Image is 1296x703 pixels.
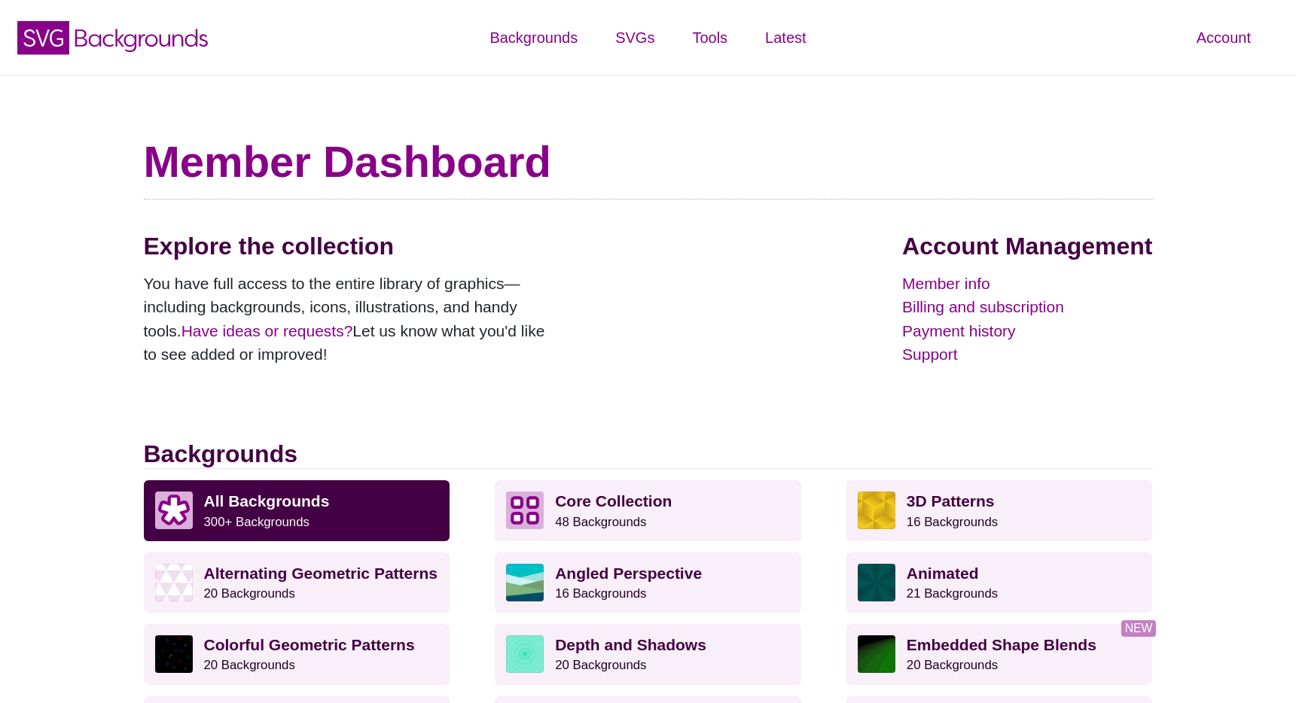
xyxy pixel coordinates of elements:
[902,342,1152,367] a: Support
[144,624,450,684] a: Colorful Geometric Patterns20 Backgrounds
[555,515,646,529] small: 48 Backgrounds
[1178,15,1270,60] a: Account
[858,635,895,673] img: green to black rings rippling away from corner
[144,480,450,540] a: All Backgrounds 300+ Backgrounds
[907,636,1096,653] strong: Embedded Shape Blends
[144,135,1153,188] h1: Member Dashboard
[673,15,746,60] a: Tools
[902,319,1152,343] a: Payment history
[204,492,330,510] strong: All Backgrounds
[555,565,702,582] strong: Angled Perspective
[204,658,295,672] small: 20 Backgrounds
[495,552,801,613] a: Angled Perspective16 Backgrounds
[902,272,1152,296] a: Member info
[181,322,353,339] a: Have ideas or requests?
[144,440,1153,469] h2: Backgrounds
[596,15,673,60] a: SVGs
[858,564,895,601] img: green rave light effect animated background
[495,480,801,540] a: Core Collection 48 Backgrounds
[846,480,1153,540] a: 3D Patterns16 Backgrounds
[144,552,450,613] a: Alternating Geometric Patterns20 Backgrounds
[555,586,646,601] small: 16 Backgrounds
[907,658,998,672] small: 20 Backgrounds
[204,515,310,529] small: 300+ Backgrounds
[144,232,558,260] h2: Explore the collection
[907,565,979,582] strong: Animated
[846,624,1153,684] a: Embedded Shape Blends20 Backgrounds
[555,636,706,653] strong: Depth and Shadows
[495,624,801,684] a: Depth and Shadows20 Backgrounds
[155,564,193,601] img: light purple and white alternating triangle pattern
[204,565,438,582] strong: Alternating Geometric Patterns
[858,491,895,529] img: fancy golden cube pattern
[846,552,1153,613] a: Animated21 Backgrounds
[902,232,1152,260] h2: Account Management
[204,636,415,653] strong: Colorful Geometric Patterns
[907,515,998,529] small: 16 Backgrounds
[144,272,558,367] p: You have full access to the entire library of graphics—including backgrounds, icons, illustration...
[471,15,596,60] a: Backgrounds
[506,635,544,673] img: green layered rings within rings
[555,492,672,510] strong: Core Collection
[907,586,998,601] small: 21 Backgrounds
[555,658,646,672] small: 20 Backgrounds
[902,295,1152,319] a: Billing and subscription
[204,586,295,601] small: 20 Backgrounds
[155,635,193,673] img: a rainbow pattern of outlined geometric shapes
[746,15,825,60] a: Latest
[907,492,995,510] strong: 3D Patterns
[506,564,544,601] img: abstract landscape with sky mountains and water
